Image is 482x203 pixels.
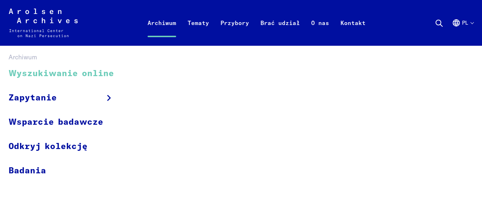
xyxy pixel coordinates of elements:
font: Archiwum [148,19,176,26]
font: Brać udział [260,19,300,26]
font: Odkryj kolekcję [9,142,88,151]
font: Wyszukiwanie online [9,69,114,78]
a: Kontakt [335,17,371,46]
a: Badania [9,159,123,183]
a: Wyszukiwanie online [9,62,123,86]
font: Wsparcie badawcze [9,118,103,127]
font: pl [462,19,468,26]
a: O nas [305,17,335,46]
a: Przybory [215,17,255,46]
button: Angielski, wybór języka [452,19,473,44]
font: Przybory [220,19,249,26]
font: Badania [9,167,46,175]
a: Brać udział [255,17,305,46]
font: Kontakt [341,19,366,26]
font: Zapytanie [9,94,57,102]
nav: Podstawowy [142,9,371,37]
font: Tematy [188,19,209,26]
a: Tematy [182,17,215,46]
ul: Archiwum [9,62,123,183]
font: O nas [311,19,329,26]
a: Archiwum [142,17,182,46]
a: Wsparcie badawcze [9,110,123,134]
a: Odkryj kolekcję [9,134,123,159]
a: Zapytanie [9,86,123,110]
